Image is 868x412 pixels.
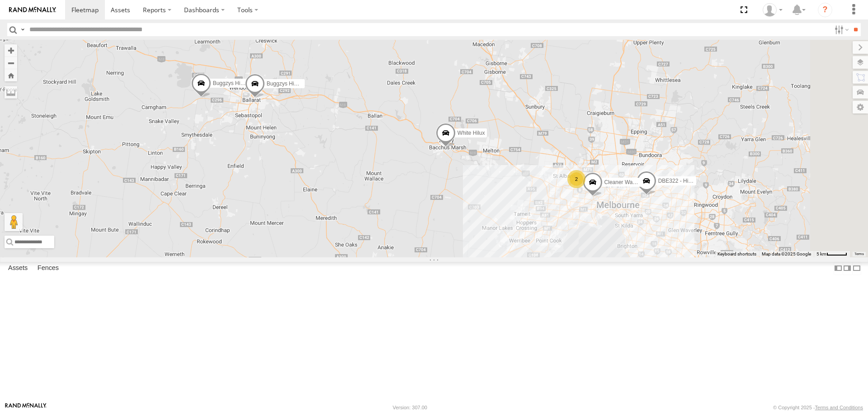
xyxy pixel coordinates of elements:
[814,251,850,257] button: Map Scale: 5 km per 42 pixels
[5,44,17,57] button: Zoom in
[393,405,427,410] div: Version: 307.00
[717,251,756,257] button: Keyboard shortcuts
[853,101,868,114] label: Map Settings
[852,262,861,275] label: Hide Summary Table
[567,170,585,188] div: 2
[658,178,698,184] span: DBE322 - HiAce
[33,262,63,275] label: Fences
[5,57,17,69] button: Zoom out
[5,86,17,99] label: Measure
[816,251,826,256] span: 5 km
[818,3,832,17] i: ?
[843,262,852,275] label: Dock Summary Table to the Right
[604,179,650,185] span: Cleaner Wagon #1
[213,81,257,87] span: Buggzys HiAce #1
[815,405,863,410] a: Terms and Conditions
[854,252,864,256] a: Terms (opens in new tab)
[9,7,56,13] img: rand-logo.svg
[19,23,26,36] label: Search Query
[5,213,23,231] button: Drag Pegman onto the map to open Street View
[4,262,32,275] label: Assets
[5,69,17,81] button: Zoom Home
[759,3,786,17] div: John Vu
[5,403,47,412] a: Visit our Website
[458,130,485,136] span: White Hilux
[831,23,850,36] label: Search Filter Options
[773,405,863,410] div: © Copyright 2025 -
[762,251,811,256] span: Map data ©2025 Google
[267,81,311,87] span: Buggzys HiAce #2
[834,262,843,275] label: Dock Summary Table to the Left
